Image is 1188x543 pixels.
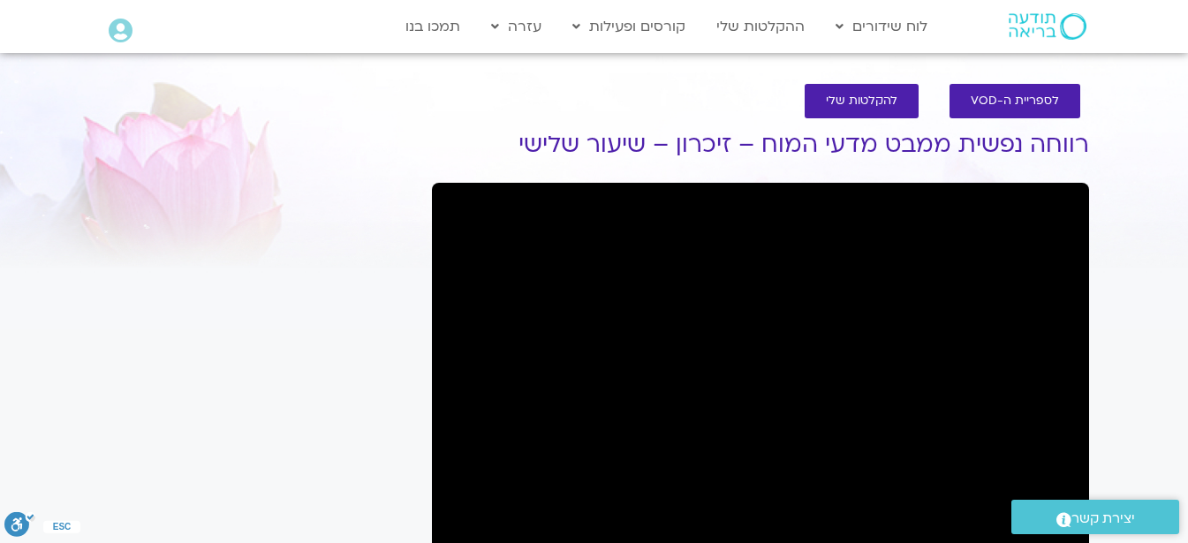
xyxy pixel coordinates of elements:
a: תמכו בנו [397,10,469,43]
a: עזרה [482,10,550,43]
h1: רווחה נפשית ממבט מדעי המוח – זיכרון – שיעור שלישי [432,132,1089,158]
span: להקלטות שלי [826,94,897,108]
a: יצירת קשר [1011,500,1179,534]
a: לוח שידורים [827,10,936,43]
span: לספריית ה-VOD [971,94,1059,108]
a: ההקלטות שלי [708,10,813,43]
span: יצירת קשר [1071,507,1135,531]
a: קורסים ופעילות [564,10,694,43]
img: תודעה בריאה [1009,13,1086,40]
a: להקלטות שלי [805,84,919,118]
a: לספריית ה-VOD [950,84,1080,118]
